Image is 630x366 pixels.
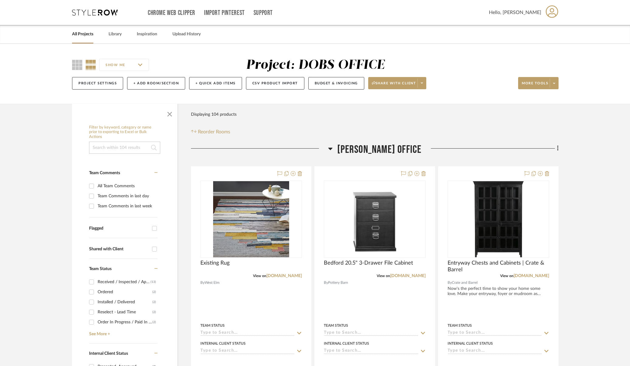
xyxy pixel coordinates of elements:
[72,77,123,90] button: Project Settings
[266,274,302,278] a: [DOMAIN_NAME]
[448,323,472,328] div: Team Status
[390,274,426,278] a: [DOMAIN_NAME]
[328,280,348,286] span: Pottery Barn
[308,77,364,90] button: Budget & Invoicing
[246,59,385,72] div: Project: DOBS OFFICE
[200,341,246,346] div: Internal Client Status
[448,260,549,273] span: Entryway Chests and Cabinets | Crate & Barrel
[148,10,195,16] a: Chrome Web Clipper
[137,30,157,38] a: Inspiration
[489,9,541,16] span: Hello, [PERSON_NAME]
[152,287,156,297] div: (2)
[324,330,418,336] input: Type to Search…
[324,348,418,354] input: Type to Search…
[200,348,295,354] input: Type to Search…
[213,181,289,257] img: Existing Rug
[72,30,93,38] a: All Projects
[246,77,304,90] button: CSV Product Import
[200,280,205,286] span: By
[98,201,156,211] div: Team Comments in last week
[500,274,514,278] span: View on
[460,181,536,257] img: Entryway Chests and Cabinets | Crate & Barrel
[253,274,266,278] span: View on
[448,280,452,286] span: By
[98,277,151,287] div: Received / Inspected / Approved
[151,277,156,287] div: (13)
[164,107,176,119] button: Close
[98,191,156,201] div: Team Comments in last day
[200,330,295,336] input: Type to Search…
[518,77,559,89] button: More tools
[522,81,548,90] span: More tools
[448,330,542,336] input: Type to Search…
[89,142,160,154] input: Search within 104 results
[89,171,120,175] span: Team Comments
[88,327,157,337] a: See More +
[98,181,156,191] div: All Team Comments
[98,317,152,327] div: Order In Progress / Paid In Full w/ Freight, No Balance due
[152,297,156,307] div: (2)
[337,143,422,156] span: [PERSON_NAME] OFFICE
[109,30,122,38] a: Library
[191,108,237,121] div: Displaying 104 products
[254,10,273,16] a: Support
[372,81,416,90] span: Share with client
[189,77,242,90] button: + Quick Add Items
[89,351,128,356] span: Internal Client Status
[324,341,369,346] div: Internal Client Status
[514,274,549,278] a: [DOMAIN_NAME]
[324,280,328,286] span: By
[127,77,185,90] button: + Add Room/Section
[98,307,152,317] div: Reselect - Lead Time
[332,181,417,257] img: Bedford 20.5" 3-Drawer File Cabinet
[152,317,156,327] div: (2)
[89,247,149,252] div: Shared with Client
[200,260,230,266] span: Existing Rug
[172,30,201,38] a: Upload History
[204,10,245,16] a: Import Pinterest
[89,267,112,271] span: Team Status
[324,260,413,266] span: Bedford 20.5" 3-Drawer File Cabinet
[205,280,220,286] span: West Elm
[200,323,225,328] div: Team Status
[448,348,542,354] input: Type to Search…
[98,297,152,307] div: Installed / Delivered
[89,125,160,139] h6: Filter by keyword, category or name prior to exporting to Excel or Bulk Actions
[98,287,152,297] div: Ordered
[377,274,390,278] span: View on
[89,226,149,231] div: Flagged
[152,307,156,317] div: (2)
[198,128,230,135] span: Reorder Rooms
[324,323,348,328] div: Team Status
[452,280,478,286] span: Crate and Barrel
[368,77,427,89] button: Share with client
[448,341,493,346] div: Internal Client Status
[191,128,230,135] button: Reorder Rooms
